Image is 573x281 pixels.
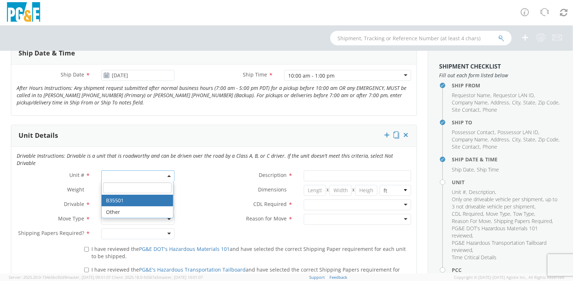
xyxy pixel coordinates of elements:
[326,185,330,196] span: X
[452,166,475,173] li: ,
[439,72,562,79] span: Fill out each form listed below
[84,268,89,272] input: I have reviewed thePG&E's Hazardous Transportation Tailboardand have selected the correct Shippin...
[523,136,535,143] span: State
[491,136,509,143] span: Address
[64,201,84,207] span: Drivable
[523,99,535,106] span: State
[538,99,560,106] li: ,
[66,274,111,280] span: master, [DATE] 09:51:07
[288,72,335,79] div: 10:00 am - 1:00 pm
[452,92,491,99] li: ,
[498,129,539,136] li: ,
[452,267,562,273] h4: PCC
[498,129,538,136] span: Possessor LAN ID
[452,218,491,224] span: Reason For Move
[486,210,510,217] span: Move Type
[17,84,406,106] i: After Hours Instructions: Any shipment request submitted after normal business hours (7:00 am - 5...
[19,132,58,139] h3: Unit Details
[452,106,480,113] span: Site Contact
[452,143,481,150] li: ,
[452,254,496,261] span: Time Critical Details
[452,143,480,150] span: Site Contact
[452,157,562,162] h4: Ship Date & Time
[102,206,173,218] li: Other
[452,136,488,143] span: Company Name
[483,106,497,113] span: Phone
[439,62,501,70] strong: Shipment Checklist
[253,201,287,207] span: CDL Required
[259,172,287,178] span: Description
[452,239,560,254] li: ,
[84,247,89,252] input: I have reviewed thePG&E DOT's Hazardous Materials 101and have selected the correct Shipping Paper...
[494,218,553,225] li: ,
[452,210,484,218] li: ,
[330,274,348,280] a: Feedback
[139,266,246,273] a: PG&E's Hazardous Transportation Tailboard
[9,274,111,280] span: Server: 2025.20.0-734e5bc92d9
[19,50,75,57] h3: Ship Date & Time
[469,189,495,195] span: Description
[513,210,534,217] span: Tow Type
[452,196,560,210] li: ,
[258,186,287,193] span: Dimensions
[483,143,497,150] span: Phone
[330,185,352,196] input: Width
[512,136,521,143] li: ,
[452,106,481,113] li: ,
[452,129,495,136] span: Possessor Contact
[452,166,474,173] span: Ship Date
[452,129,496,136] li: ,
[452,189,467,196] li: ,
[452,225,560,239] li: ,
[246,215,287,222] span: Reason for Move
[452,189,466,195] span: Unit #
[512,136,520,143] span: City
[18,230,84,236] span: Shipping Papers Required?
[91,266,400,280] span: I have reviewed the and have selected the correct Shipping Papers requirement for each unit to be...
[513,210,535,218] li: ,
[452,92,490,99] span: Requestor Name
[102,195,173,206] li: B35501
[452,196,557,210] span: Only one driveable vehicle per shipment, up to 3 not driveable vehicle per shipment
[310,274,325,280] a: Support
[58,215,84,222] span: Move Type
[330,31,512,45] input: Shipment, Tracking or Reference Number (at least 4 chars)
[304,185,326,196] input: Length
[452,210,483,217] span: CDL Required
[452,239,547,253] span: PG&E Hazardous Transportation Tailboard reviewed
[512,99,521,106] li: ,
[69,172,84,178] span: Unit #
[452,225,538,239] span: PG&E DOT's Hazardous Materials 101 reviewed
[355,185,377,196] input: Height
[493,92,535,99] li: ,
[491,99,509,106] span: Address
[452,136,489,143] li: ,
[493,92,534,99] span: Requestor LAN ID
[452,83,562,88] h4: Ship From
[538,136,560,143] li: ,
[486,210,511,218] li: ,
[452,99,489,106] li: ,
[452,179,562,185] h4: Unit
[352,185,355,196] span: X
[538,136,558,143] span: Zip Code
[538,99,558,106] span: Zip Code
[17,152,393,166] i: Drivable Instructions: Drivable is a unit that is roadworthy and can be driven over the road by a...
[67,186,84,193] span: Weight
[139,245,230,252] a: PG&E DOT's Hazardous Materials 101
[452,99,488,106] span: Company Name
[159,274,203,280] span: master, [DATE] 10:01:07
[61,71,84,78] span: Ship Date
[512,99,520,106] span: City
[454,274,564,280] span: Copyright © [DATE]-[DATE] Agistix Inc., All Rights Reserved
[494,218,552,224] span: Shipping Papers Required
[91,245,406,260] span: I have reviewed the and have selected the correct Shipping Paper requirement for each unit to be ...
[452,218,492,225] li: ,
[243,71,267,78] span: Ship Time
[491,136,510,143] li: ,
[491,99,510,106] li: ,
[523,136,536,143] li: ,
[477,166,499,173] span: Ship Time
[469,189,496,196] li: ,
[452,120,562,125] h4: Ship To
